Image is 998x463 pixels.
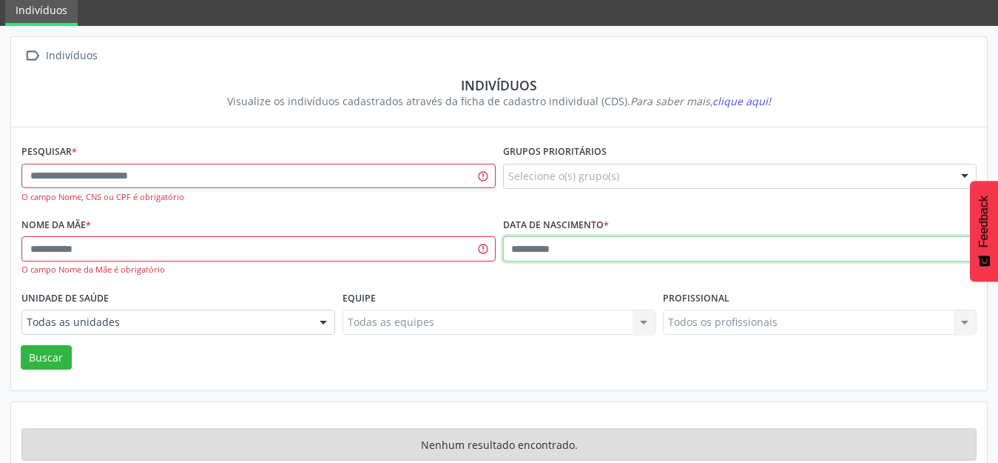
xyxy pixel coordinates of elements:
[21,287,109,310] label: Unidade de saúde
[21,428,977,461] div: Nenhum resultado encontrado.
[21,45,100,67] a:  Indivíduos
[21,214,91,237] label: Nome da mãe
[43,45,100,67] div: Indivíduos
[21,45,43,67] i: 
[27,315,305,330] span: Todas as unidades
[343,287,376,310] label: Equipe
[503,141,607,164] label: Grupos prioritários
[21,191,496,204] div: O campo Nome, CNS ou CPF é obrigatório
[663,287,729,310] label: Profissional
[32,93,966,109] div: Visualize os indivíduos cadastrados através da ficha de cadastro individual (CDS).
[32,77,966,93] div: Indivíduos
[21,141,77,164] label: Pesquisar
[630,94,771,108] i: Para saber mais,
[970,181,998,282] button: Feedback - Mostrar pesquisa
[508,168,619,184] span: Selecione o(s) grupo(s)
[503,214,609,237] label: Data de nascimento
[21,345,72,370] button: Buscar
[21,264,496,276] div: O campo Nome da Mãe é obrigatório
[712,94,771,108] span: clique aqui!
[977,196,991,247] span: Feedback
